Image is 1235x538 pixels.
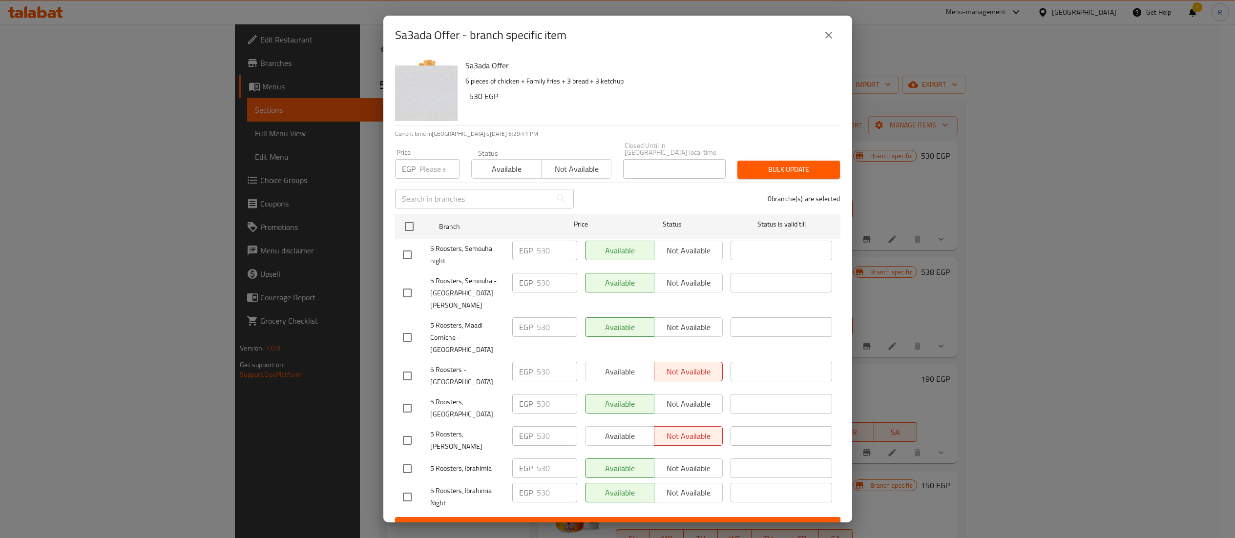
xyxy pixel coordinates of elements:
button: Available [471,159,542,179]
span: 5 Roosters, Ibrahimia [430,462,504,475]
input: Please enter price [537,483,577,502]
span: Status [621,218,723,230]
input: Please enter price [537,394,577,414]
span: 5 Roosters, [GEOGRAPHIC_DATA] [430,396,504,420]
p: 6 pieces of chicken + Family fries + 3 bread + 3 ketchup [465,75,833,87]
span: 5 Roosters, Semouha night [430,243,504,267]
button: Bulk update [737,161,840,179]
p: EGP [519,245,533,256]
span: Not available [545,162,607,176]
span: 5 Roosters, Maadi Corniche - [GEOGRAPHIC_DATA] [430,319,504,356]
p: EGP [519,462,533,474]
p: EGP [519,366,533,377]
span: 5 Roosters, Semouha - [GEOGRAPHIC_DATA][PERSON_NAME] [430,275,504,311]
p: EGP [519,321,533,333]
img: Sa3ada Offer [395,59,458,121]
span: Save [403,520,833,532]
p: EGP [402,163,416,175]
input: Please enter price [537,273,577,292]
p: EGP [519,487,533,498]
input: Please enter price [537,241,577,260]
span: Status is valid till [731,218,832,230]
span: 5 Roosters, Ibrahimia Night [430,485,504,509]
h6: Sa3ada Offer [465,59,833,72]
input: Please enter price [419,159,460,179]
p: EGP [519,398,533,410]
button: close [817,23,840,47]
h2: Sa3ada Offer - branch specific item [395,27,566,43]
button: Save [395,517,840,535]
span: Available [476,162,538,176]
p: EGP [519,277,533,289]
button: Not available [541,159,611,179]
span: Bulk update [745,164,832,176]
h6: 530 EGP [469,89,833,103]
span: Price [548,218,613,230]
input: Search in branches [395,189,551,208]
input: Please enter price [537,458,577,478]
span: Branch [439,221,541,233]
input: Please enter price [537,362,577,381]
p: Current time in [GEOGRAPHIC_DATA] is [DATE] 6:29:41 PM [395,129,840,138]
p: EGP [519,430,533,442]
p: 0 branche(s) are selected [768,194,840,204]
span: 5 Roosters, [PERSON_NAME] [430,428,504,453]
input: Please enter price [537,426,577,446]
input: Please enter price [537,317,577,337]
span: 5 Roosters - [GEOGRAPHIC_DATA] [430,364,504,388]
